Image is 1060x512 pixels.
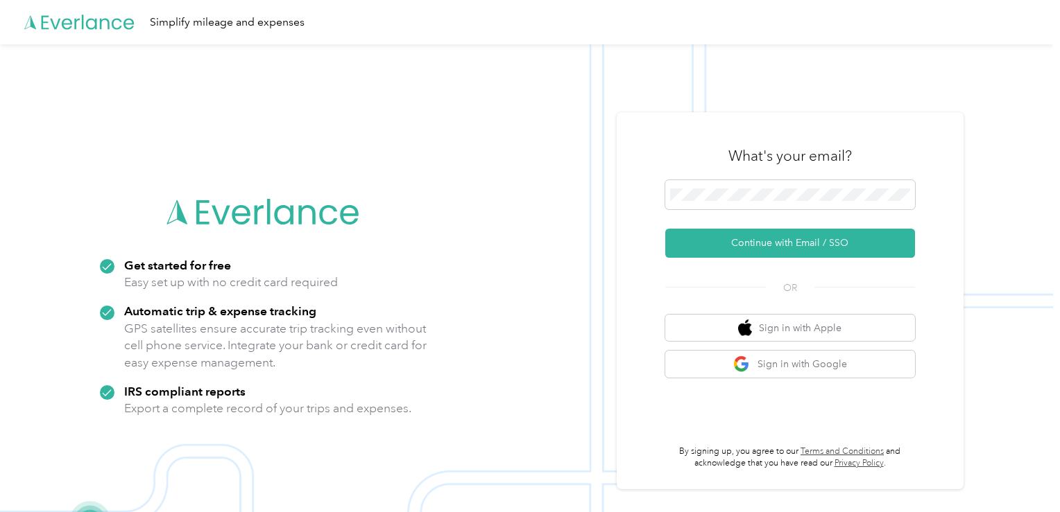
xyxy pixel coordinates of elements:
strong: IRS compliant reports [124,384,246,398]
button: google logoSign in with Google [665,351,915,378]
p: GPS satellites ensure accurate trip tracking even without cell phone service. Integrate your bank... [124,320,427,371]
img: google logo [733,355,751,373]
a: Terms and Conditions [801,446,884,457]
button: Continue with Email / SSO [665,229,915,258]
p: Easy set up with no credit card required [124,274,338,291]
button: apple logoSign in with Apple [665,315,915,342]
p: By signing up, you agree to our and acknowledge that you have read our . [665,445,915,470]
strong: Automatic trip & expense tracking [124,303,316,318]
p: Export a complete record of your trips and expenses. [124,400,411,417]
img: apple logo [738,319,752,337]
span: OR [766,281,814,295]
div: Simplify mileage and expenses [150,14,305,31]
h3: What's your email? [728,146,852,166]
strong: Get started for free [124,258,231,272]
a: Privacy Policy [835,458,884,468]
